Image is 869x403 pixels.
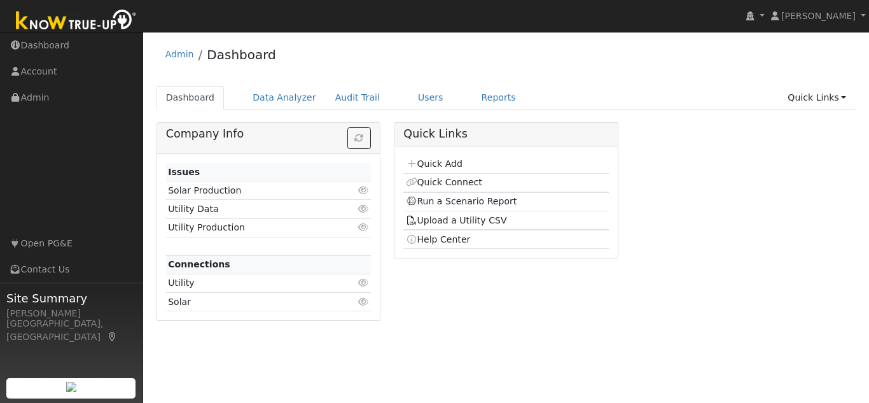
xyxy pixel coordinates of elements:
a: Run a Scenario Report [406,196,517,206]
div: [GEOGRAPHIC_DATA], [GEOGRAPHIC_DATA] [6,317,136,344]
i: Click to view [358,223,369,232]
a: Data Analyzer [243,86,326,110]
td: Utility Production [166,218,338,237]
a: Map [107,332,118,342]
h5: Company Info [166,127,371,141]
a: Quick Connect [406,177,482,187]
a: Dashboard [207,47,276,62]
a: Reports [472,86,525,110]
td: Solar Production [166,181,338,200]
a: Admin [165,49,194,59]
a: Audit Trail [326,86,389,110]
span: Site Summary [6,290,136,307]
img: retrieve [66,382,76,392]
a: Quick Add [406,159,462,169]
span: [PERSON_NAME] [781,11,856,21]
a: Quick Links [778,86,856,110]
td: Utility Data [166,200,338,218]
td: Utility [166,274,338,292]
h5: Quick Links [403,127,608,141]
strong: Connections [168,259,230,269]
i: Click to view [358,278,369,287]
i: Click to view [358,204,369,213]
a: Upload a Utility CSV [406,215,507,225]
img: Know True-Up [10,7,143,36]
i: Click to view [358,297,369,306]
a: Help Center [406,234,471,244]
td: Solar [166,293,338,311]
div: [PERSON_NAME] [6,307,136,320]
i: Click to view [358,186,369,195]
strong: Issues [168,167,200,177]
a: Dashboard [156,86,225,110]
a: Users [408,86,453,110]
